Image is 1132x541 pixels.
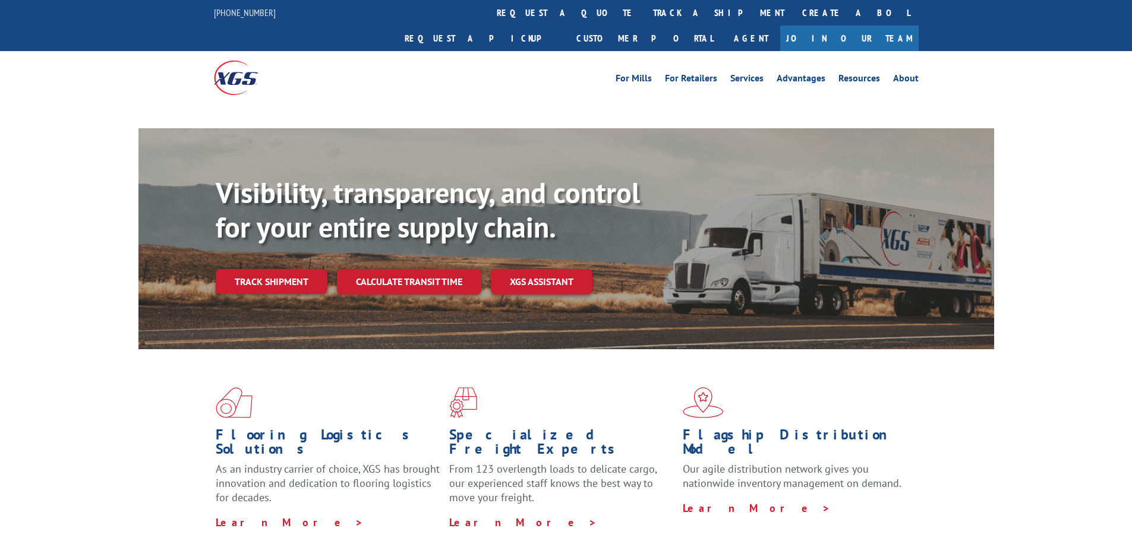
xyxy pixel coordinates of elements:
[449,387,477,418] img: xgs-icon-focused-on-flooring-red
[449,462,674,515] p: From 123 overlength loads to delicate cargo, our experienced staff knows the best way to move you...
[683,462,901,490] span: Our agile distribution network gives you nationwide inventory management on demand.
[214,7,276,18] a: [PHONE_NUMBER]
[665,74,717,87] a: For Retailers
[683,387,724,418] img: xgs-icon-flagship-distribution-model-red
[893,74,919,87] a: About
[216,387,253,418] img: xgs-icon-total-supply-chain-intelligence-red
[777,74,825,87] a: Advantages
[616,74,652,87] a: For Mills
[216,462,440,504] span: As an industry carrier of choice, XGS has brought innovation and dedication to flooring logistics...
[216,269,327,294] a: Track shipment
[730,74,764,87] a: Services
[216,174,640,245] b: Visibility, transparency, and control for your entire supply chain.
[722,26,780,51] a: Agent
[216,515,364,529] a: Learn More >
[216,428,440,462] h1: Flooring Logistics Solutions
[567,26,722,51] a: Customer Portal
[780,26,919,51] a: Join Our Team
[449,428,674,462] h1: Specialized Freight Experts
[838,74,880,87] a: Resources
[449,515,597,529] a: Learn More >
[683,501,831,515] a: Learn More >
[491,269,592,295] a: XGS ASSISTANT
[683,428,907,462] h1: Flagship Distribution Model
[396,26,567,51] a: Request a pickup
[337,269,481,295] a: Calculate transit time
